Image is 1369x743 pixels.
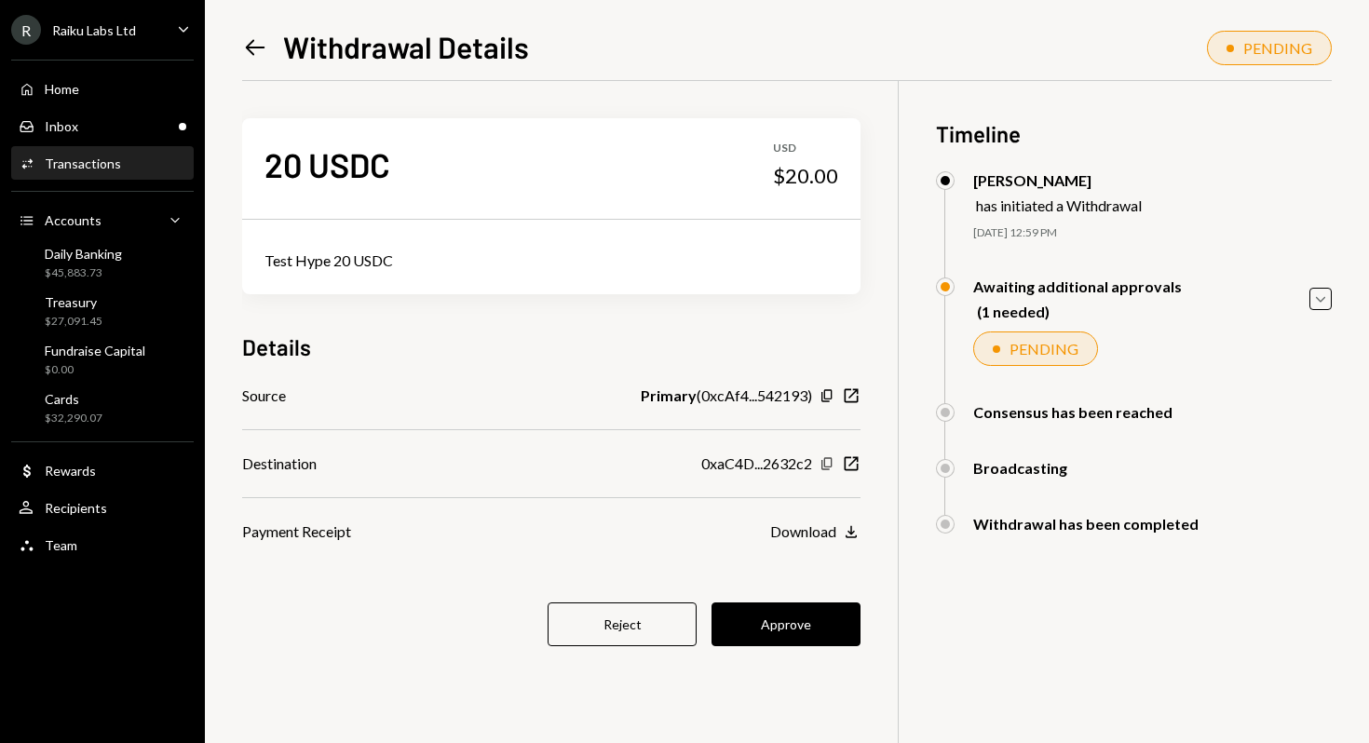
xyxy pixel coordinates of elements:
div: has initiated a Withdrawal [976,196,1142,214]
div: 20 USDC [264,143,390,185]
a: Treasury$27,091.45 [11,289,194,333]
div: Consensus has been reached [973,403,1172,421]
div: Treasury [45,294,102,310]
button: Download [770,522,861,543]
div: Home [45,81,79,97]
div: Payment Receipt [242,520,351,543]
a: Cards$32,290.07 [11,385,194,430]
div: Destination [242,453,317,475]
b: Primary [641,385,697,407]
div: $0.00 [45,362,145,378]
div: 0xaC4D...2632c2 [701,453,812,475]
h3: Details [242,331,311,362]
div: Fundraise Capital [45,343,145,358]
div: Withdrawal has been completed [973,515,1199,533]
div: PENDING [1010,340,1078,358]
div: Raiku Labs Ltd [52,22,136,38]
div: $45,883.73 [45,265,122,281]
div: Transactions [45,155,121,171]
h3: Timeline [936,118,1332,149]
a: Rewards [11,453,194,487]
div: $27,091.45 [45,314,102,330]
div: Broadcasting [973,459,1067,477]
a: Inbox [11,109,194,142]
button: Reject [548,602,697,646]
a: Home [11,72,194,105]
div: $20.00 [773,163,838,189]
div: Rewards [45,463,96,479]
div: Test Hype 20 USDC [264,250,838,272]
a: Recipients [11,491,194,524]
div: Cards [45,391,102,407]
div: PENDING [1243,39,1312,57]
div: Accounts [45,212,102,228]
div: Inbox [45,118,78,134]
h1: Withdrawal Details [283,28,529,65]
div: Awaiting additional approvals [973,277,1182,295]
div: Source [242,385,286,407]
div: USD [773,141,838,156]
div: $32,290.07 [45,411,102,426]
a: Fundraise Capital$0.00 [11,337,194,382]
div: Daily Banking [45,246,122,262]
a: Team [11,528,194,561]
button: Approve [712,602,861,646]
a: Accounts [11,203,194,236]
div: [PERSON_NAME] [973,171,1142,189]
div: [DATE] 12:59 PM [973,225,1332,241]
a: Daily Banking$45,883.73 [11,240,194,285]
div: Recipients [45,500,107,516]
div: R [11,15,41,45]
div: Team [45,537,77,553]
a: Transactions [11,146,194,180]
div: (1 needed) [977,303,1182,320]
div: ( 0xcAf4...542193 ) [641,385,812,407]
div: Download [770,522,836,540]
